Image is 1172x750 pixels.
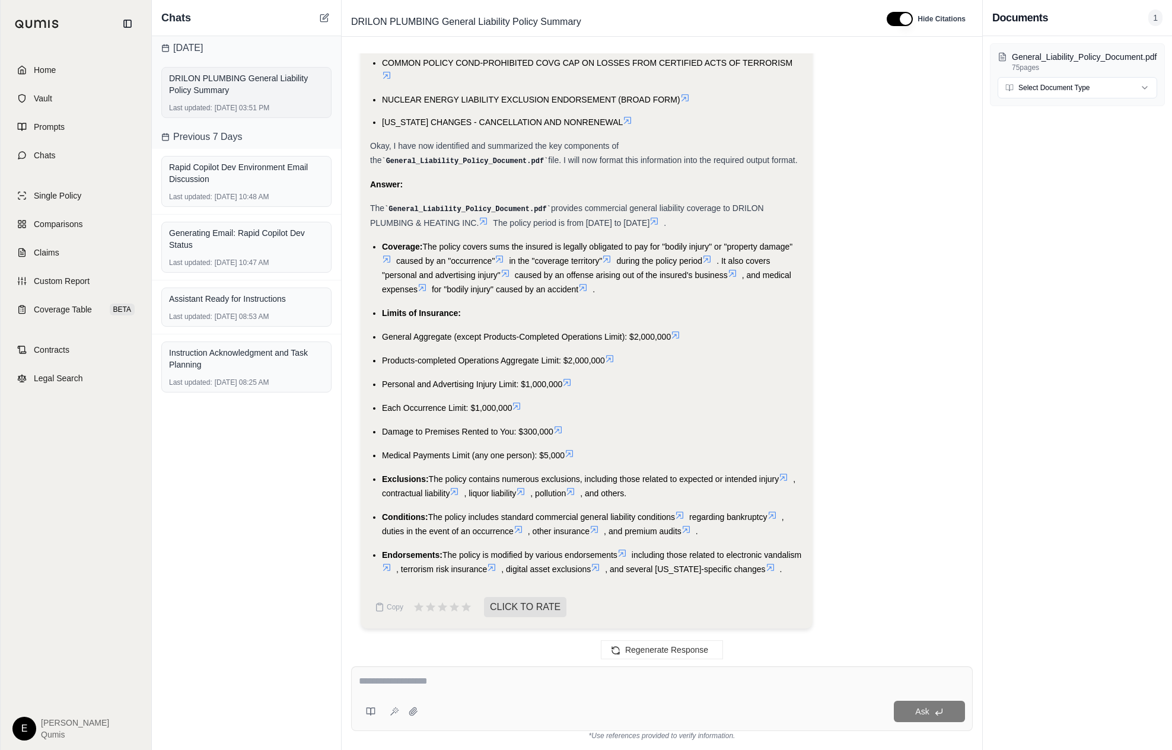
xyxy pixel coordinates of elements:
[169,258,324,267] div: [DATE] 10:47 AM
[396,564,487,574] span: , terrorism risk insurance
[509,256,602,266] span: in the "coverage territory"
[625,645,708,655] span: Regenerate Response
[34,304,92,315] span: Coverage Table
[34,121,65,133] span: Prompts
[346,12,872,31] div: Edit Title
[601,640,723,659] button: Regenerate Response
[169,312,324,321] div: [DATE] 08:53 AM
[382,512,784,536] span: , duties in the event of an occurrence
[370,141,619,165] span: Okay, I have now identified and summarized the key components of the
[382,512,428,522] span: Conditions:
[8,183,144,209] a: Single Policy
[515,270,728,280] span: caused by an offense arising out of the insured's business
[530,489,566,498] span: , pollution
[15,20,59,28] img: Qumis Logo
[370,595,408,619] button: Copy
[382,474,429,484] span: Exclusions:
[664,218,666,228] span: .
[604,526,681,536] span: , and premium audits
[382,451,565,460] span: Medical Payments Limit (any one person): $5,000
[632,550,801,560] span: including those related to electronic vandalism
[169,103,212,113] span: Last updated:
[152,125,341,149] div: Previous 7 Days
[382,270,791,294] span: , and medical expenses
[616,256,702,266] span: during the policy period
[169,227,324,251] div: Generating Email: Rapid Copilot Dev Status
[428,512,675,522] span: The policy includes standard commercial general liability conditions
[387,602,403,612] span: Copy
[384,205,551,213] code: General_Liability_Policy_Document.pdf
[41,729,109,741] span: Qumis
[382,308,461,318] span: Limits of Insurance:
[169,103,324,113] div: [DATE] 03:51 PM
[169,192,324,202] div: [DATE] 10:48 AM
[528,526,590,536] span: , other insurance
[1148,9,1163,26] span: 1
[1012,51,1157,63] p: General_Liability_Policy_Document.pdf
[8,85,144,111] a: Vault
[501,564,591,574] span: , digital asset exclusions
[442,550,617,560] span: The policy is modified by various endorsements
[370,203,764,228] span: provides commercial general liability coverage to DRILON PLUMBING & HEATING INC.
[8,142,144,168] a: Chats
[34,190,81,202] span: Single Policy
[169,161,324,185] div: Rapid Copilot Dev Environment Email Discussion
[422,242,792,251] span: The policy covers sums the insured is legally obligated to pay for "bodily injury" or "property d...
[696,526,698,536] span: .
[915,707,929,716] span: Ask
[464,489,516,498] span: , liquor liability
[396,256,495,266] span: caused by an "occurrence"
[169,378,212,387] span: Last updated:
[998,51,1157,72] button: General_Liability_Policy_Document.pdf75pages
[8,337,144,363] a: Contracts
[382,117,623,127] span: [US_STATE] CHANGES - CANCELLATION AND NONRENEWAL
[8,57,144,83] a: Home
[8,268,144,294] a: Custom Report
[689,512,767,522] span: regarding bankruptcy
[169,258,212,267] span: Last updated:
[429,474,779,484] span: The policy contains numerous exclusions, including those related to expected or intended injury
[370,203,384,213] span: The
[484,597,566,617] span: CLICK TO RATE
[918,14,966,24] span: Hide Citations
[382,356,605,365] span: Products-completed Operations Aggregate Limit: $2,000,000
[370,180,403,189] strong: Answer:
[8,365,144,391] a: Legal Search
[382,550,442,560] span: Endorsements:
[8,296,144,323] a: Coverage TableBETA
[548,155,797,165] span: file. I will now format this information into the required output format.
[34,372,83,384] span: Legal Search
[432,285,578,294] span: for "bodily injury" caused by an accident
[780,564,782,574] span: .
[169,347,324,371] div: Instruction Acknowledgment and Task Planning
[382,379,562,389] span: Personal and Advertising Injury Limit: $1,000,000
[8,114,144,140] a: Prompts
[118,14,137,33] button: Collapse sidebar
[605,564,765,574] span: , and several [US_STATE]-specific changes
[8,211,144,237] a: Comparisons
[381,157,548,165] code: General_Liability_Policy_Document.pdf
[152,36,341,60] div: [DATE]
[382,332,671,342] span: General Aggregate (except Products-Completed Operations Limit): $2,000,000
[34,92,52,104] span: Vault
[34,149,56,161] span: Chats
[169,192,212,202] span: Last updated:
[351,731,973,741] div: *Use references provided to verify information.
[41,717,109,729] span: [PERSON_NAME]
[382,256,770,280] span: . It also covers "personal and advertising injury"
[169,378,324,387] div: [DATE] 08:25 AM
[34,344,69,356] span: Contracts
[894,701,965,722] button: Ask
[12,717,36,741] div: E
[580,489,626,498] span: , and others.
[382,474,795,498] span: , contractual liability
[992,9,1048,26] h3: Documents
[1012,63,1157,72] p: 75 pages
[110,304,135,315] span: BETA
[34,218,82,230] span: Comparisons
[382,58,792,68] span: COMMON POLICY COND-PROHIBITED COVG CAP ON LOSSES FROM CERTIFIED ACTS OF TERRORISM
[382,403,512,413] span: Each Occurrence Limit: $1,000,000
[169,312,212,321] span: Last updated:
[34,64,56,76] span: Home
[382,242,422,251] span: Coverage:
